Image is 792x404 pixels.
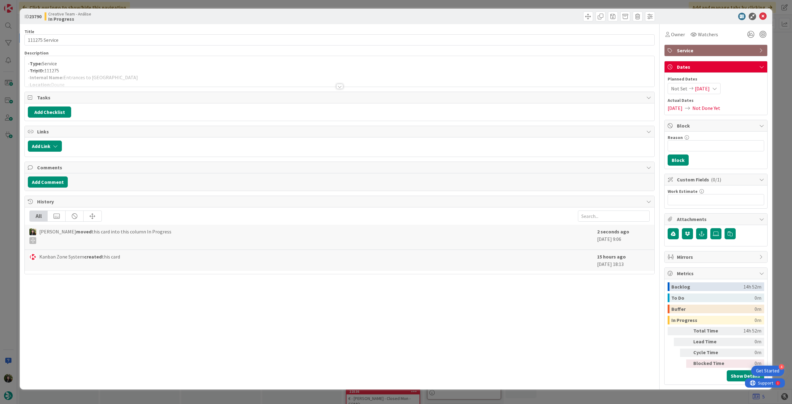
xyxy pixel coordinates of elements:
div: Blocked Time [693,359,727,368]
span: Custom Fields [677,176,756,183]
div: 14h 52m [730,327,761,335]
div: All [30,211,48,221]
span: Actual Dates [668,97,764,104]
span: Dates [677,63,756,71]
span: Metrics [677,270,756,277]
b: 2 seconds ago [597,228,629,235]
span: Attachments [677,215,756,223]
span: Planned Dates [668,76,764,82]
label: Work Estimate [668,189,698,194]
label: Reason [668,135,683,140]
span: [DATE] [695,85,710,92]
div: 0m [755,305,761,313]
label: Title [24,29,34,34]
span: Description [24,50,49,56]
div: 0m [730,338,761,346]
img: BC [29,228,36,235]
div: Open Get Started checklist, remaining modules: 4 [751,366,784,376]
button: Block [668,154,689,166]
div: 0m [755,293,761,302]
div: 0m [730,359,761,368]
span: Block [677,122,756,129]
p: - Service [28,60,651,67]
strong: TripID: [30,67,44,74]
div: To Do [671,293,755,302]
div: 0m [755,316,761,324]
button: Add Comment [28,176,68,188]
div: 4 [779,364,784,370]
div: Cycle Time [693,349,727,357]
input: type card name here... [24,34,655,46]
span: [PERSON_NAME] this card into this column In Progress [39,228,171,244]
span: ( 0/1 ) [711,176,721,183]
div: Backlog [671,282,743,291]
span: Not Set [671,85,687,92]
strong: Type: [30,60,42,67]
span: Mirrors [677,253,756,261]
b: 15 hours ago [597,254,626,260]
img: KS [29,254,36,260]
b: In Progress [48,16,91,21]
div: Get Started [756,368,779,374]
span: Links [37,128,643,135]
span: Service [677,47,756,54]
button: Show Details [727,370,764,381]
button: Add Checklist [28,106,71,118]
button: Add Link [28,141,62,152]
span: History [37,198,643,205]
input: Search... [578,211,650,222]
span: Comments [37,164,643,171]
span: Creative Team - Análise [48,11,91,16]
div: In Progress [671,316,755,324]
span: Support [13,1,28,8]
div: Lead Time [693,338,727,346]
span: Tasks [37,94,643,101]
span: [DATE] [668,104,682,112]
div: Buffer [671,305,755,313]
span: ID [24,13,41,20]
span: Owner [671,31,685,38]
div: [DATE] 18:13 [597,253,650,268]
div: 14h 52m [743,282,761,291]
b: 23790 [29,13,41,20]
p: - 111275 [28,67,651,74]
div: [DATE] 9:06 [597,228,650,246]
span: Watchers [698,31,718,38]
span: Not Done Yet [692,104,720,112]
span: Kanban Zone System this card [39,253,120,260]
div: 0m [730,349,761,357]
div: Total Time [693,327,727,335]
b: created [84,254,102,260]
div: 1 [32,2,34,7]
b: moved [76,228,92,235]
